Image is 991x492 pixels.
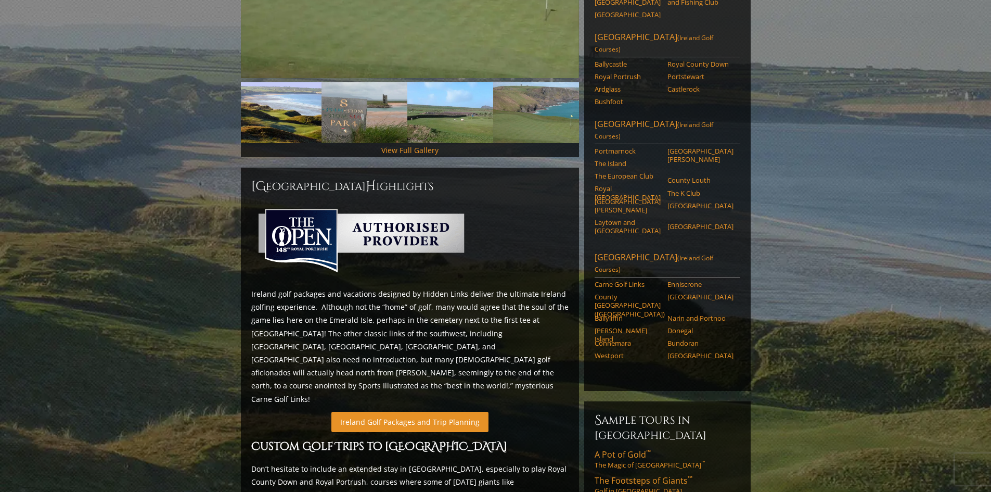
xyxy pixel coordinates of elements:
a: Westport [595,351,661,360]
a: Bushfoot [595,97,661,106]
a: [GEOGRAPHIC_DATA] [667,222,733,231]
a: Ireland Golf Packages and Trip Planning [331,412,488,432]
a: View Full Gallery [381,145,439,155]
a: [GEOGRAPHIC_DATA] [667,201,733,210]
a: Royal Portrush [595,72,661,81]
a: The K Club [667,189,733,197]
a: The Island [595,159,661,168]
span: (Ireland Golf Courses) [595,33,713,54]
a: Enniscrone [667,280,733,288]
a: [GEOGRAPHIC_DATA](Ireland Golf Courses) [595,31,740,57]
a: Ardglass [595,85,661,93]
h6: Sample Tours in [GEOGRAPHIC_DATA] [595,412,740,443]
a: County Louth [667,176,733,184]
a: Donegal [667,326,733,335]
span: H [366,178,376,195]
a: Carne Golf Links [595,280,661,288]
a: [GEOGRAPHIC_DATA][PERSON_NAME] [595,197,661,215]
a: Laytown and [GEOGRAPHIC_DATA] [595,218,661,235]
span: (Ireland Golf Courses) [595,254,713,274]
a: The European Club [595,172,661,180]
h2: Custom Golf Trips to [GEOGRAPHIC_DATA] [251,438,569,456]
sup: ™ [701,460,705,466]
a: Royal [GEOGRAPHIC_DATA] [595,184,661,201]
a: [GEOGRAPHIC_DATA] [667,351,733,360]
a: [PERSON_NAME] Island [595,326,661,344]
sup: ™ [688,474,692,483]
a: Ballycastle [595,60,661,68]
a: Portmarnock [595,147,661,155]
a: [GEOGRAPHIC_DATA] [595,10,661,19]
a: [GEOGRAPHIC_DATA](Ireland Golf Courses) [595,251,740,277]
sup: ™ [646,448,651,457]
span: The Footsteps of Giants [595,475,692,486]
a: Narin and Portnoo [667,314,733,322]
a: Connemara [595,339,661,347]
h2: [GEOGRAPHIC_DATA] ighlights [251,178,569,195]
a: Royal County Down [667,60,733,68]
span: (Ireland Golf Courses) [595,120,713,141]
a: [GEOGRAPHIC_DATA](Ireland Golf Courses) [595,118,740,144]
a: County [GEOGRAPHIC_DATA] ([GEOGRAPHIC_DATA]) [595,293,661,318]
a: [GEOGRAPHIC_DATA][PERSON_NAME] [667,147,733,164]
p: Ireland golf packages and vacations designed by Hidden Links deliver the ultimate Ireland golfing... [251,287,569,406]
a: Bundoran [667,339,733,347]
a: A Pot of Gold™The Magic of [GEOGRAPHIC_DATA]™ [595,449,740,470]
a: Castlerock [667,85,733,93]
span: A Pot of Gold [595,449,651,460]
a: Portstewart [667,72,733,81]
a: Ballyliffin [595,314,661,322]
a: [GEOGRAPHIC_DATA] [667,293,733,301]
